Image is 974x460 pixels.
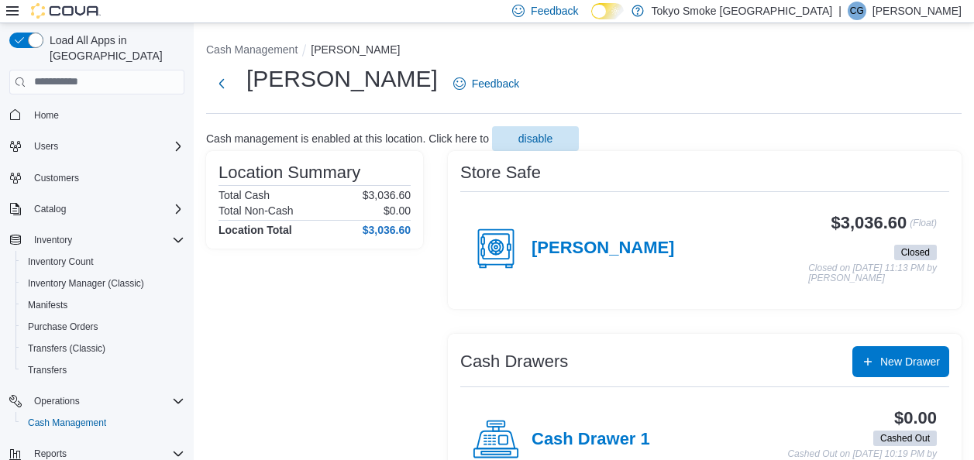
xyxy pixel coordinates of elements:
span: Purchase Orders [22,318,184,336]
span: Cash Management [22,414,184,432]
span: Transfers (Classic) [22,339,184,358]
button: Operations [28,392,86,410]
span: Manifests [28,299,67,311]
h3: $3,036.60 [831,214,907,232]
button: disable [492,126,579,151]
h4: Location Total [219,224,292,236]
span: Catalog [34,203,66,215]
span: Reports [34,448,67,460]
span: New Drawer [880,354,940,369]
span: Cash Management [28,417,106,429]
h3: $0.00 [894,409,937,427]
span: Catalog [28,200,184,218]
h4: $3,036.60 [363,224,411,236]
button: Users [3,136,191,157]
nav: An example of EuiBreadcrumbs [206,42,962,60]
span: Cashed Out [880,431,930,445]
button: [PERSON_NAME] [311,43,400,56]
p: | [838,2,841,20]
button: Catalog [28,200,72,218]
p: [PERSON_NAME] [872,2,962,20]
a: Transfers (Classic) [22,339,112,358]
span: Customers [34,172,79,184]
button: Users [28,137,64,156]
span: Cashed Out [873,431,937,446]
button: Purchase Orders [15,316,191,338]
span: Inventory [28,231,184,249]
img: Cova [31,3,101,19]
h3: Cash Drawers [460,352,568,371]
span: Home [34,109,59,122]
p: $0.00 [384,204,411,217]
button: Home [3,104,191,126]
button: Manifests [15,294,191,316]
span: Transfers [28,364,67,376]
input: Dark Mode [591,3,624,19]
button: Inventory Count [15,251,191,273]
span: Users [34,140,58,153]
span: Dark Mode [591,19,592,20]
button: Inventory [3,229,191,251]
h6: Total Cash [219,189,270,201]
span: Closed [894,245,937,260]
span: Closed [901,245,930,259]
a: Purchase Orders [22,318,105,336]
span: Feedback [472,76,519,91]
a: Cash Management [22,414,112,432]
a: Manifests [22,296,74,314]
button: Inventory Manager (Classic) [15,273,191,294]
button: Operations [3,390,191,412]
button: New Drawer [852,346,949,377]
a: Feedback [447,68,525,99]
span: Operations [28,392,184,410]
p: $3,036.60 [363,189,411,201]
span: Transfers (Classic) [28,342,105,355]
a: Home [28,106,65,125]
span: Inventory Count [22,252,184,271]
a: Inventory Manager (Classic) [22,274,150,293]
span: Feedback [531,3,578,19]
h4: [PERSON_NAME] [532,239,674,259]
span: CG [850,2,864,20]
p: Tokyo Smoke [GEOGRAPHIC_DATA] [652,2,833,20]
h1: [PERSON_NAME] [246,64,438,94]
button: Cash Management [15,412,191,434]
span: Transfers [22,361,184,379]
span: Customers [28,168,184,187]
span: Users [28,137,184,156]
a: Inventory Count [22,252,100,271]
button: Customers [3,166,191,189]
button: Transfers [15,359,191,381]
button: Inventory [28,231,78,249]
button: Next [206,68,237,99]
span: Operations [34,395,80,407]
a: Customers [28,169,85,187]
h3: Store Safe [460,163,541,182]
span: Purchase Orders [28,321,98,333]
span: Inventory Manager (Classic) [22,274,184,293]
span: Manifests [22,296,184,314]
span: disable [518,131,552,146]
h4: Cash Drawer 1 [532,430,650,450]
span: Inventory Manager (Classic) [28,277,144,290]
p: Cash management is enabled at this location. Click here to [206,132,489,145]
h3: Location Summary [219,163,360,182]
a: Transfers [22,361,73,379]
div: Courtney Glendinning [848,2,866,20]
span: Inventory Count [28,256,94,268]
span: Home [28,105,184,125]
span: Load All Apps in [GEOGRAPHIC_DATA] [43,33,184,64]
button: Catalog [3,198,191,220]
button: Cash Management [206,43,298,56]
h6: Total Non-Cash [219,204,294,217]
p: (Float) [910,214,937,242]
span: Inventory [34,234,72,246]
button: Transfers (Classic) [15,338,191,359]
p: Closed on [DATE] 11:13 PM by [PERSON_NAME] [808,263,937,284]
